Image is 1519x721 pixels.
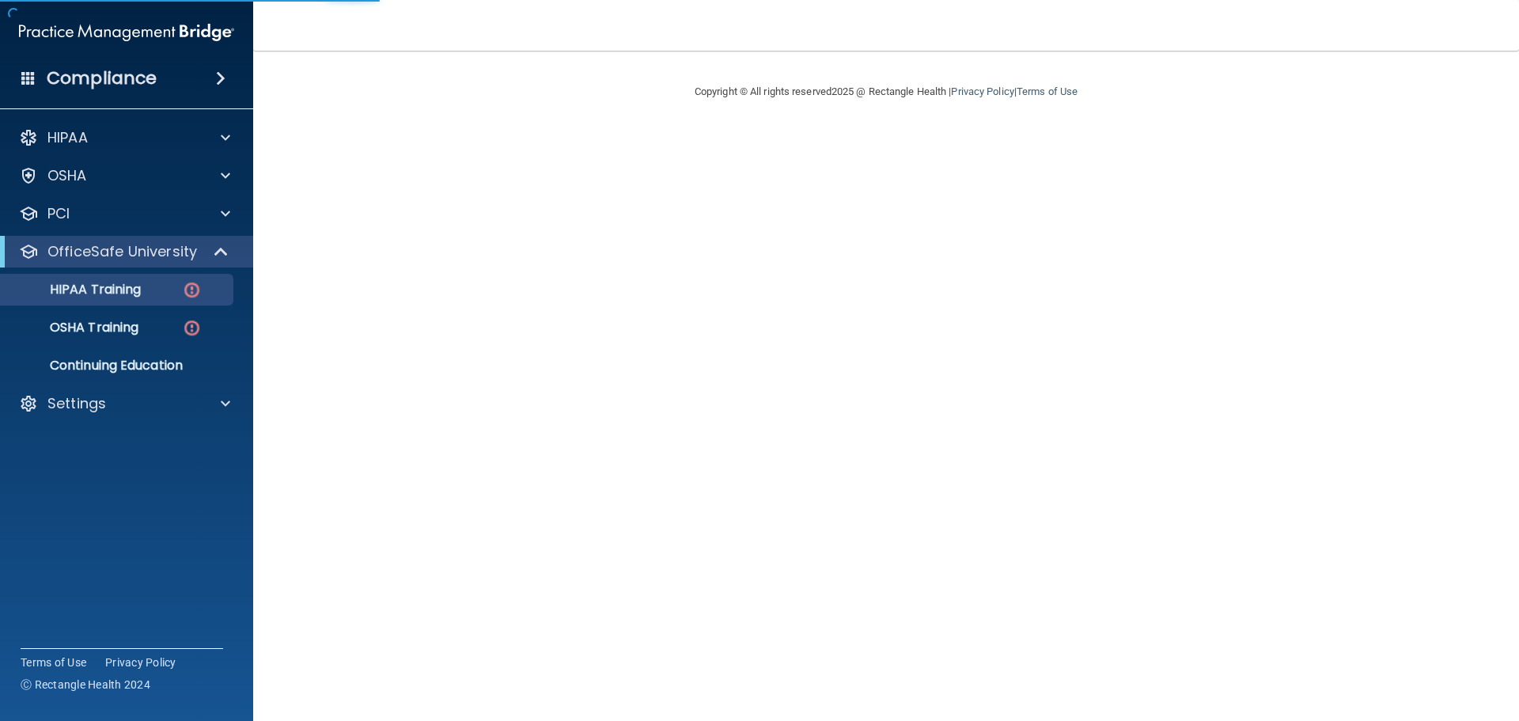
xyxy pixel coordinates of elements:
div: Copyright © All rights reserved 2025 @ Rectangle Health | | [597,66,1175,117]
a: OfficeSafe University [19,242,229,261]
p: Continuing Education [10,358,226,374]
a: Settings [19,394,230,413]
p: HIPAA [47,128,88,147]
a: Terms of Use [1017,85,1078,97]
a: OSHA [19,166,230,185]
p: HIPAA Training [10,282,141,298]
p: Settings [47,394,106,413]
img: danger-circle.6113f641.png [182,280,202,300]
p: OSHA Training [10,320,138,336]
h4: Compliance [47,67,157,89]
img: danger-circle.6113f641.png [182,318,202,338]
p: OSHA [47,166,87,185]
p: PCI [47,204,70,223]
a: PCI [19,204,230,223]
a: Terms of Use [21,655,86,670]
p: OfficeSafe University [47,242,197,261]
a: HIPAA [19,128,230,147]
span: Ⓒ Rectangle Health 2024 [21,677,150,693]
a: Privacy Policy [951,85,1013,97]
img: PMB logo [19,17,234,48]
a: Privacy Policy [105,655,176,670]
